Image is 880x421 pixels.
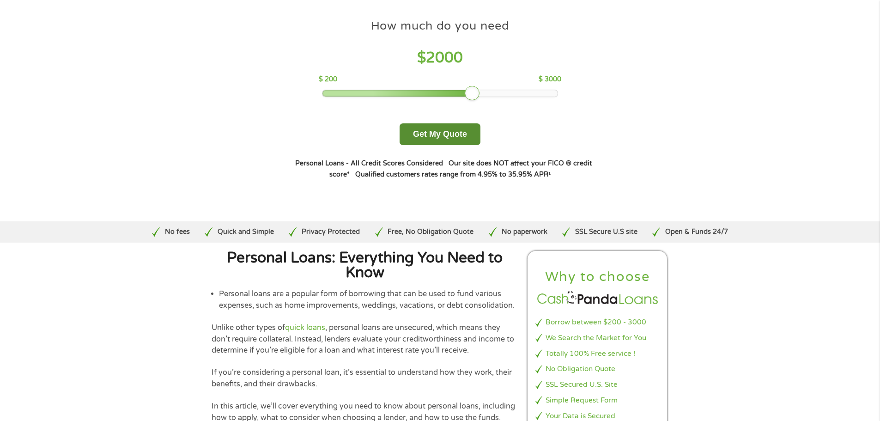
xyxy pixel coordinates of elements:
[285,323,325,332] a: quick loans
[212,322,518,356] p: Unlike other types of , personal loans are unsecured, which means they don’t require collateral. ...
[219,288,518,311] li: Personal loans are a popular form of borrowing that can be used to fund various expenses, such as...
[535,379,660,390] li: SSL Secured U.S. Site
[535,364,660,374] li: No Obligation Quote
[355,171,551,178] strong: Qualified customers rates range from 4.95% to 35.95% APR¹
[319,49,561,67] h4: $
[165,227,190,237] p: No fees
[535,395,660,406] li: Simple Request Form
[426,49,463,67] span: 2000
[535,268,660,286] h2: Why to choose
[319,74,337,85] p: $ 200
[400,123,480,145] button: Get My Quote
[295,159,443,167] strong: Personal Loans - All Credit Scores Considered
[665,227,728,237] p: Open & Funds 24/7
[535,333,660,343] li: We Search the Market for You
[212,367,518,390] p: If you’re considering a personal loan, it’s essential to understand how they work, their benefits...
[218,227,274,237] p: Quick and Simple
[388,227,473,237] p: Free, No Obligation Quote
[502,227,547,237] p: No paperwork
[302,227,360,237] p: Privacy Protected
[539,74,561,85] p: $ 3000
[329,159,592,178] strong: Our site does NOT affect your FICO ® credit score*
[212,251,518,280] h2: Personal Loans: Everything You Need to Know
[535,348,660,359] li: Totally 100% Free service !
[575,227,637,237] p: SSL Secure U.S site
[535,317,660,328] li: Borrow between $200 - 3000
[371,18,510,34] h4: How much do you need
